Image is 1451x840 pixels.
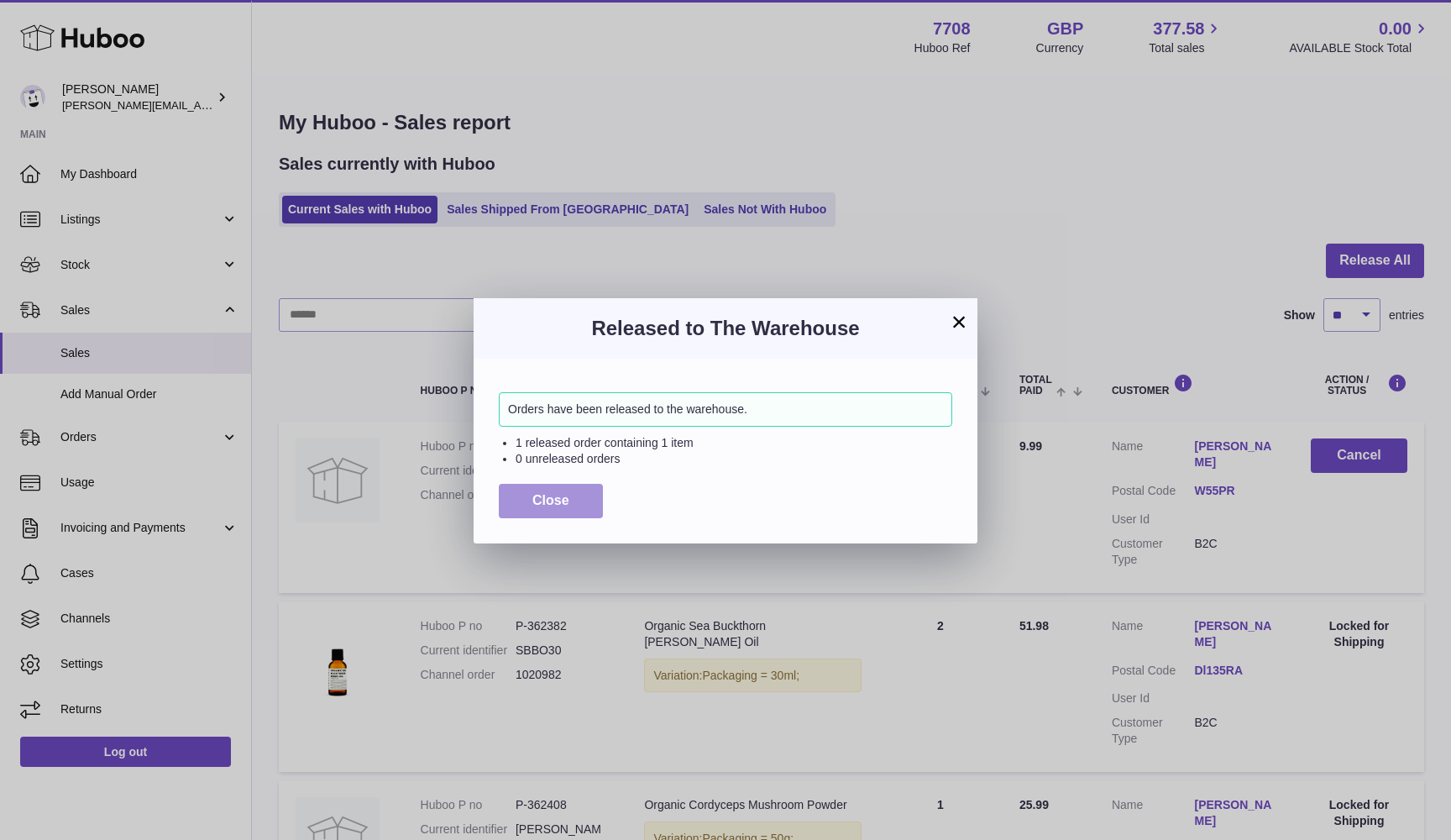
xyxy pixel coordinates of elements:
[499,484,603,518] button: Close
[949,312,969,332] button: ×
[499,315,952,342] h3: Released to The Warehouse
[532,493,569,507] span: Close
[499,392,952,427] div: Orders have been released to the warehouse.
[516,435,952,451] li: 1 released order containing 1 item
[516,451,952,467] li: 0 unreleased orders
